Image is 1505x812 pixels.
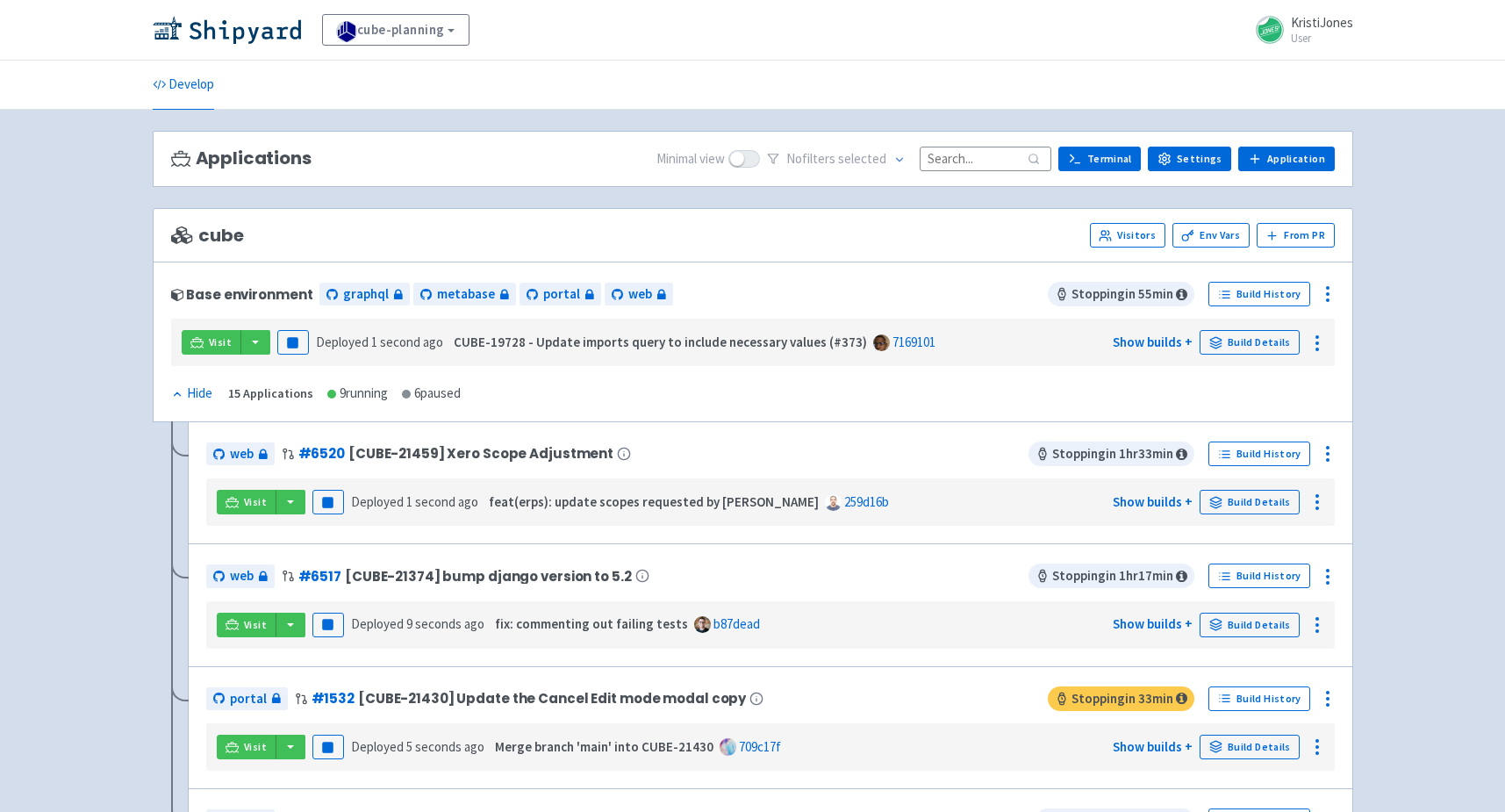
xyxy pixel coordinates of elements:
[454,334,867,350] strong: CUBE-19728 - Update imports query to include necessary values (#373)
[402,384,461,404] div: 6 paused
[217,613,276,637] a: Visit
[920,147,1051,170] input: Search...
[371,334,443,350] time: 1 second ago
[1291,32,1353,44] small: User
[1208,686,1310,711] a: Build History
[312,735,344,759] button: Pause
[327,384,388,404] div: 9 running
[343,284,389,305] span: graphql
[244,495,267,509] span: Visit
[1245,16,1353,44] a: KristiJones User
[1291,14,1353,31] span: KristiJones
[217,735,276,759] a: Visit
[351,615,484,632] span: Deployed
[171,384,214,404] button: Hide
[206,564,275,588] a: web
[230,444,254,464] span: web
[277,330,309,355] button: Pause
[298,567,341,586] a: #6517
[171,384,212,404] div: Hide
[1028,564,1194,588] span: Stopping in 1 hr 17 min
[171,148,312,169] h3: Applications
[1257,223,1335,248] button: From PR
[244,618,267,632] span: Visit
[739,738,781,755] a: 709c17f
[1208,564,1310,588] a: Build History
[345,569,632,584] span: [CUBE-21374] bump django version to 5.2
[351,493,478,510] span: Deployed
[171,287,313,302] div: Base environment
[217,490,276,514] a: Visit
[1113,493,1193,510] a: Show builds +
[1113,615,1193,632] a: Show builds +
[312,613,344,637] button: Pause
[713,615,760,632] a: b87dead
[1090,223,1165,248] a: Visitors
[171,226,244,246] span: cube
[228,384,313,404] div: 15 Applications
[1200,490,1300,514] a: Build Details
[230,566,254,586] span: web
[406,493,478,510] time: 1 second ago
[206,442,275,466] a: web
[406,615,484,632] time: 9 seconds ago
[1058,147,1141,171] a: Terminal
[628,284,652,305] span: web
[1172,223,1250,248] a: Env Vars
[520,283,601,306] a: portal
[495,738,713,755] strong: Merge branch 'main' into CUBE-21430
[656,149,725,169] span: Minimal view
[351,738,484,755] span: Deployed
[316,334,443,350] span: Deployed
[230,689,267,709] span: portal
[1208,442,1310,466] a: Build History
[348,446,613,461] span: [CUBE-21459] Xero Scope Adjustment
[786,149,886,169] span: No filter s
[153,16,301,44] img: Shipyard logo
[489,493,819,510] strong: feat(erps): update scopes requested by [PERSON_NAME]
[1238,147,1334,171] a: Application
[1208,282,1310,306] a: Build History
[1200,330,1300,355] a: Build Details
[844,493,889,510] a: 259d16b
[209,335,232,349] span: Visit
[543,284,580,305] span: portal
[1028,442,1194,466] span: Stopping in 1 hr 33 min
[322,14,469,46] a: cube-planning
[1048,282,1194,306] span: Stopping in 55 min
[1200,613,1300,637] a: Build Details
[1113,334,1193,350] a: Show builds +
[605,283,673,306] a: web
[319,283,410,306] a: graphql
[838,150,886,167] span: selected
[153,61,214,110] a: Develop
[312,689,355,708] a: #1532
[413,283,516,306] a: metabase
[298,444,345,463] a: #6520
[495,615,688,632] strong: fix: commenting out failing tests
[1048,686,1194,711] span: Stopping in 33 min
[206,687,288,711] a: portal
[182,330,241,355] a: Visit
[1113,738,1193,755] a: Show builds +
[437,284,495,305] span: metabase
[358,691,746,706] span: [CUBE-21430] Update the Cancel Edit mode modal copy
[1200,735,1300,759] a: Build Details
[892,334,935,350] a: 7169101
[1148,147,1231,171] a: Settings
[406,738,484,755] time: 5 seconds ago
[244,740,267,754] span: Visit
[312,490,344,514] button: Pause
